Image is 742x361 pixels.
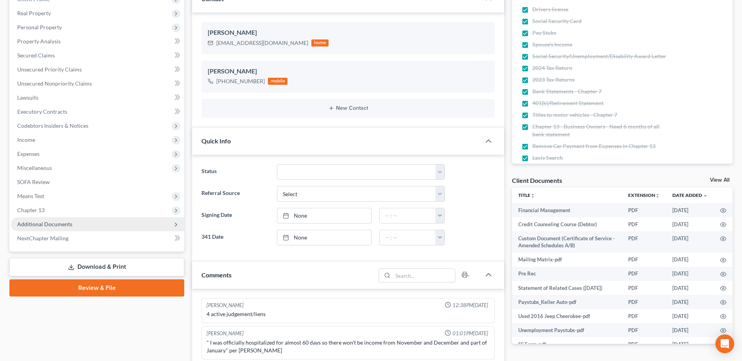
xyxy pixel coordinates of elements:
[666,217,714,231] td: [DATE]
[622,217,666,231] td: PDF
[512,253,622,267] td: Mailing Matrix-pdf
[17,122,88,129] span: Codebtors Insiders & Notices
[532,5,568,13] span: Drivers license
[622,267,666,281] td: PDF
[393,269,455,282] input: Search...
[11,63,184,77] a: Unsecured Priority Claims
[453,302,488,309] span: 12:38PM[DATE]
[17,221,72,227] span: Additional Documents
[532,99,604,107] span: 401(k)/Retirement Statement
[512,217,622,231] td: Credit Counseling Course (Debtor)
[512,231,622,253] td: Custom Document (Certificate of Service - Amended Schedules A/B)
[622,231,666,253] td: PDF
[532,88,602,95] span: Bank Statements - Chapter 7
[622,337,666,351] td: PDF
[17,52,55,59] span: Secured Claims
[512,323,622,337] td: Unemployment Paystubs-pdf
[666,337,714,351] td: [DATE]
[17,235,68,241] span: NextChapter Mailing
[207,339,490,354] div: " I was officially hospitalized for almost 60 days so there won't be income from November and Dec...
[622,281,666,295] td: PDF
[532,41,572,48] span: Spouse's Income
[512,176,562,184] div: Client Documents
[17,108,67,115] span: Executory Contracts
[715,334,734,353] div: Open Intercom Messenger
[532,17,582,25] span: Social Security Card
[532,142,656,150] span: Remove Car Payment from Expenses in Chapter 13
[11,48,184,63] a: Secured Claims
[11,91,184,105] a: Lawsuits
[17,66,82,73] span: Unsecured Priority Claims
[518,192,535,198] a: Titleunfold_more
[532,29,556,37] span: Pay Stubs
[198,164,273,180] label: Status
[512,295,622,309] td: Paystubs_Keller Auto-pdf
[622,253,666,267] td: PDF
[198,208,273,223] label: Signing Date
[532,76,575,84] span: 2023 Tax Returns
[453,330,488,337] span: 01:01PM[DATE]
[201,137,231,145] span: Quick Info
[666,203,714,217] td: [DATE]
[17,24,62,30] span: Personal Property
[208,67,489,76] div: [PERSON_NAME]
[666,281,714,295] td: [DATE]
[17,193,44,199] span: Means Test
[11,175,184,189] a: SOFA Review
[512,281,622,295] td: Statement of Related Cases ([DATE])
[710,177,729,183] a: View All
[201,271,232,279] span: Comments
[532,64,572,72] span: 2024 Tax Return
[672,192,708,198] a: Date Added expand_more
[198,230,273,245] label: 341 Date
[666,267,714,281] td: [DATE]
[17,80,92,87] span: Unsecured Nonpriority Claims
[532,154,563,162] span: Lexis Search
[11,77,184,91] a: Unsecured Nonpriority Claims
[11,231,184,245] a: NextChapter Mailing
[512,267,622,281] td: Pre Rec
[512,309,622,323] td: Used 2016 Jeep Cheerokee-pdf
[17,207,45,213] span: Chapter 13
[666,323,714,337] td: [DATE]
[532,111,617,119] span: Titles to motor vehicles - Chapter 7
[622,203,666,217] td: PDF
[622,309,666,323] td: PDF
[9,258,184,276] a: Download & Print
[17,164,52,171] span: Miscellaneous
[703,193,708,198] i: expand_more
[208,105,489,111] button: New Contact
[380,230,436,245] input: -- : --
[17,38,61,45] span: Property Analysis
[207,310,490,318] div: 4 active judgement/liens
[666,253,714,267] td: [DATE]
[512,203,622,217] td: Financial Management
[11,34,184,48] a: Property Analysis
[622,295,666,309] td: PDF
[216,77,265,85] div: [PHONE_NUMBER]
[666,295,714,309] td: [DATE]
[380,208,436,223] input: -- : --
[532,52,666,60] span: Social Security/Unemployment/Disability Award Letter
[311,39,329,46] div: home
[628,192,660,198] a: Extensionunfold_more
[17,10,51,16] span: Real Property
[17,136,35,143] span: Income
[268,78,287,85] div: mobile
[532,123,671,138] span: Chapter 13 - Business Owners - Need 6 months of all bank statement
[198,186,273,202] label: Referral Source
[208,28,489,38] div: [PERSON_NAME]
[17,179,50,185] span: SOFA Review
[666,231,714,253] td: [DATE]
[216,39,308,47] div: [EMAIL_ADDRESS][DOMAIN_NAME]
[277,208,371,223] a: None
[17,150,40,157] span: Expenses
[207,302,244,309] div: [PERSON_NAME]
[207,330,244,337] div: [PERSON_NAME]
[530,193,535,198] i: unfold_more
[17,94,38,101] span: Lawsuits
[9,279,184,297] a: Review & File
[622,323,666,337] td: PDF
[11,105,184,119] a: Executory Contracts
[666,309,714,323] td: [DATE]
